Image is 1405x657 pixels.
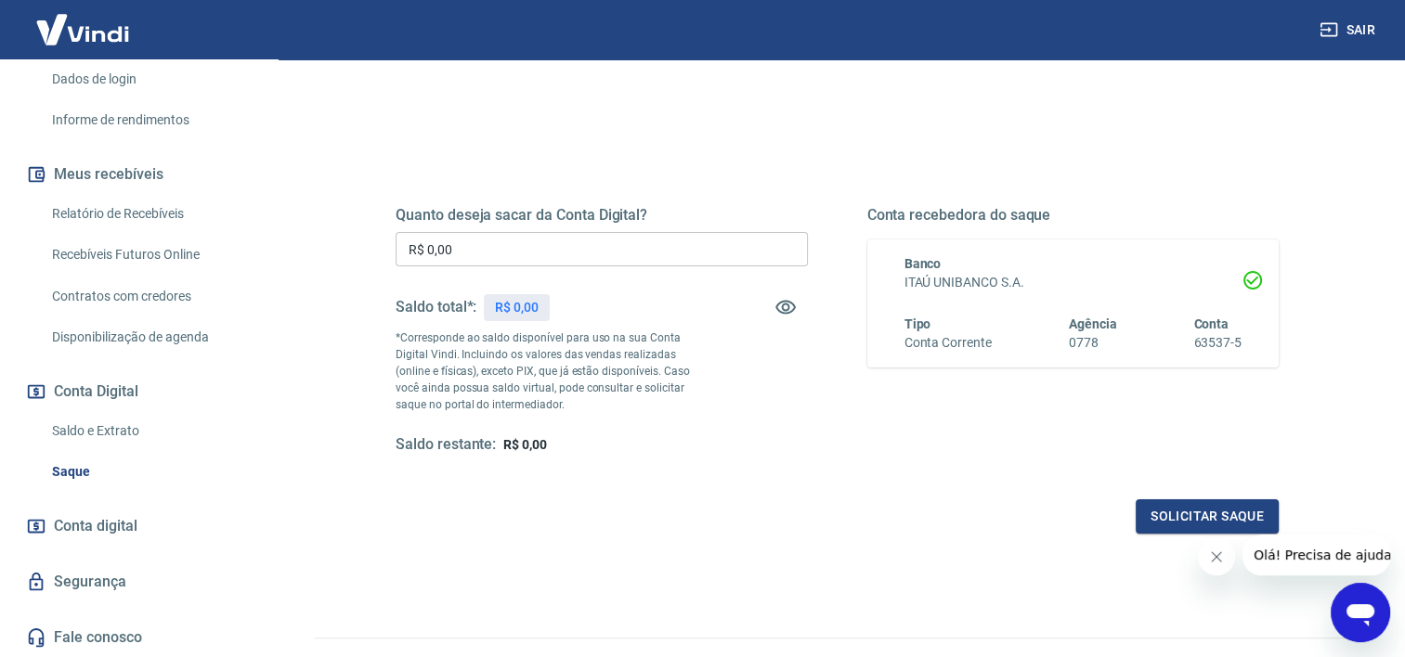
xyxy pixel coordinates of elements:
[1069,333,1117,353] h6: 0778
[22,506,255,547] a: Conta digital
[1242,535,1390,575] iframe: Mensagem da empresa
[45,277,255,316] a: Contratos com credores
[1193,316,1229,331] span: Conta
[1331,583,1390,642] iframe: Botão para abrir a janela de mensagens
[867,206,1280,225] h5: Conta recebedora do saque
[22,1,143,58] img: Vindi
[1069,316,1117,331] span: Agência
[22,561,255,602] a: Segurança
[904,333,992,353] h6: Conta Corrente
[396,298,476,316] h5: Saldo total*:
[45,453,255,491] a: Saque
[1316,13,1383,47] button: Sair
[45,236,255,274] a: Recebíveis Futuros Online
[11,13,156,28] span: Olá! Precisa de ajuda?
[396,206,808,225] h5: Quanto deseja sacar da Conta Digital?
[45,412,255,450] a: Saldo e Extrato
[1198,538,1235,575] iframe: Fechar mensagem
[45,195,255,233] a: Relatório de Recebíveis
[904,273,1242,292] h6: ITAÚ UNIBANCO S.A.
[45,101,255,139] a: Informe de rendimentos
[1193,333,1242,353] h6: 63537-5
[45,318,255,356] a: Disponibilização de agenda
[396,329,705,413] p: *Corresponde ao saldo disponível para uso na sua Conta Digital Vindi. Incluindo os valores das ve...
[495,298,539,317] p: R$ 0,00
[904,256,942,271] span: Banco
[904,316,931,331] span: Tipo
[396,435,496,455] h5: Saldo restante:
[1136,499,1279,534] button: Solicitar saque
[22,154,255,195] button: Meus recebíveis
[54,513,137,539] span: Conta digital
[503,437,547,452] span: R$ 0,00
[22,371,255,412] button: Conta Digital
[45,60,255,98] a: Dados de login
